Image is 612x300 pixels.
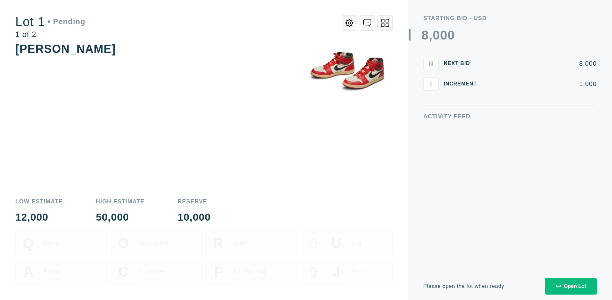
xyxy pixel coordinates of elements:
div: Low Estimate [15,199,63,204]
div: 8 [421,29,429,41]
div: 0 [448,29,455,41]
div: , [429,29,433,156]
div: [PERSON_NAME] [15,42,116,55]
div: Open Lot [556,283,586,289]
div: Lot 1 [15,15,85,28]
div: 10,000 [178,212,211,222]
div: Please open the lot when ready [423,284,504,289]
div: 1,000 [487,81,597,87]
div: High Estimate [96,199,145,204]
button: Open Lot [545,278,597,295]
div: Starting Bid - USD [423,15,597,21]
button: N [423,57,439,70]
div: Activity Feed [423,113,597,119]
div: Increment [444,81,482,86]
span: I [430,80,432,87]
div: 12,000 [15,212,63,222]
span: N [429,60,433,67]
div: 1 of 2 [15,31,85,38]
div: Next Bid [444,61,482,66]
div: 0 [440,29,448,41]
div: 0 [433,29,440,41]
div: Pending [48,18,85,26]
div: 8,000 [487,60,597,67]
div: 50,000 [96,212,145,222]
div: Reserve [178,199,211,204]
button: I [423,77,439,90]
